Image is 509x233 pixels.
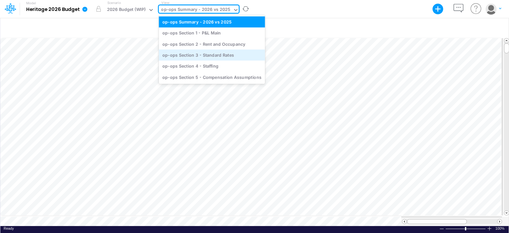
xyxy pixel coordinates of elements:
label: View [161,0,169,5]
div: op-ops Section 3 - Standard Rates [159,49,265,60]
div: Zoom In [487,226,492,231]
div: Zoom Out [439,226,444,231]
div: op-ops Summary - 2026 vs 2025 [161,6,230,14]
div: op-ops Summary - 2026 vs 2025 [159,16,265,27]
div: op-ops Section 4 - Staffing [159,61,265,72]
label: Scenario [107,0,121,5]
span: Ready [4,226,14,230]
label: Model [26,1,36,5]
div: In Ready mode [4,226,14,231]
div: Zoom [465,227,466,230]
div: 2026 Budget (WIP) [107,6,146,14]
b: Heritage 2026 Budget [26,7,80,13]
div: Zoom [445,226,487,231]
div: op-ops Section 5 - Compensation Assumptions [159,72,265,83]
div: Zoom level [495,226,505,231]
div: op-ops Section 2 - Rent and Occupancy [159,38,265,49]
div: op-ops Section 1 - P&L Main [159,28,265,38]
span: 100% [495,226,505,231]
